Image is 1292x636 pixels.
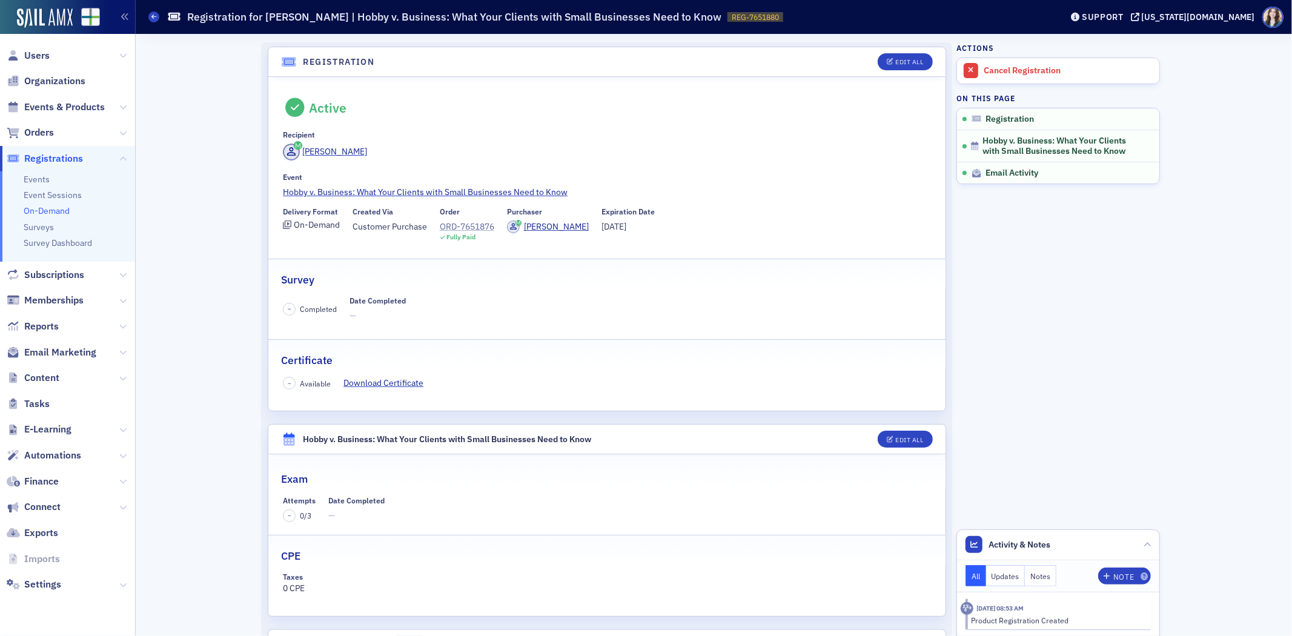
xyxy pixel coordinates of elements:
div: Delivery Format [283,207,338,216]
a: Memberships [7,294,84,307]
span: REG-7651880 [732,12,779,22]
div: [PERSON_NAME] [524,220,589,233]
div: 0 CPE [283,572,436,594]
img: SailAMX [81,8,100,27]
a: Events [24,174,50,185]
span: Orders [24,126,54,139]
a: Orders [7,126,54,139]
div: Purchaser [507,207,542,216]
a: ORD-7651876 [440,220,494,233]
span: Email Activity [986,168,1039,179]
button: All [966,565,986,586]
span: [DATE] [601,221,626,232]
button: Edit All [878,53,932,70]
a: Subscriptions [7,268,84,282]
div: Fully Paid [446,233,475,241]
span: Imports [24,552,60,566]
span: Completed [300,303,337,314]
a: Event Sessions [24,190,82,200]
button: Note [1098,568,1151,585]
a: Events & Products [7,101,105,114]
a: Organizations [7,75,85,88]
button: Updates [986,565,1025,586]
div: Cancel Registration [984,65,1153,76]
div: Product Registration Created [972,615,1143,626]
span: – [288,379,291,388]
a: Content [7,371,59,385]
div: Order [440,207,460,216]
span: Tasks [24,397,50,411]
span: Organizations [24,75,85,88]
span: Users [24,49,50,62]
div: Edit All [896,437,924,443]
div: Hobby v. Business: What Your Clients with Small Businesses Need to Know [303,433,592,446]
a: Hobby v. Business: What Your Clients with Small Businesses Need to Know [283,186,930,199]
a: Users [7,49,50,62]
div: Note [1113,574,1134,580]
span: – [288,511,291,520]
div: Active [309,100,346,116]
a: Automations [7,449,81,462]
h2: Exam [281,471,308,487]
span: Available [300,378,331,389]
div: Support [1082,12,1124,22]
div: Date Completed [350,296,406,305]
a: Email Marketing [7,346,96,359]
span: Registration [986,114,1035,125]
div: On-Demand [294,222,340,228]
span: Registrations [24,152,83,165]
span: Settings [24,578,61,591]
h2: CPE [281,548,300,564]
div: Date Completed [328,496,385,505]
span: Activity & Notes [989,538,1051,551]
span: E-Learning [24,423,71,436]
span: — [328,509,385,522]
span: Memberships [24,294,84,307]
div: Expiration Date [601,207,655,216]
div: Taxes [283,572,303,581]
h2: Certificate [281,353,333,368]
span: Exports [24,526,58,540]
h1: Registration for [PERSON_NAME] | Hobby v. Business: What Your Clients with Small Businesses Need ... [187,10,721,24]
span: Subscriptions [24,268,84,282]
span: Hobby v. Business: What Your Clients with Small Businesses Need to Know [982,136,1144,157]
h4: Actions [956,42,994,53]
span: 0 / 3 [300,510,311,521]
a: Settings [7,578,61,591]
img: SailAMX [17,8,73,28]
a: Survey Dashboard [24,237,92,248]
span: Profile [1262,7,1284,28]
span: – [288,305,291,313]
span: Automations [24,449,81,462]
span: Finance [24,475,59,488]
div: Edit All [896,59,924,65]
span: Events & Products [24,101,105,114]
a: Tasks [7,397,50,411]
span: Connect [24,500,61,514]
div: Created Via [353,207,393,216]
a: Reports [7,320,59,333]
span: Reports [24,320,59,333]
span: Customer Purchase [353,220,427,233]
a: Registrations [7,152,83,165]
button: Edit All [878,431,932,448]
a: Cancel Registration [957,58,1159,84]
a: Connect [7,500,61,514]
a: Download Certificate [343,377,432,389]
div: Recipient [283,130,315,139]
a: E-Learning [7,423,71,436]
a: Surveys [24,222,54,233]
div: [PERSON_NAME] [302,145,367,158]
a: On-Demand [24,205,70,216]
span: — [350,310,406,322]
a: [PERSON_NAME] [283,144,367,161]
div: [US_STATE][DOMAIN_NAME] [1142,12,1255,22]
time: 10/3/2025 08:53 AM [977,604,1024,612]
a: [PERSON_NAME] [507,220,589,233]
h2: Survey [281,272,314,288]
div: Activity [961,602,973,615]
button: [US_STATE][DOMAIN_NAME] [1131,13,1259,21]
h4: Registration [303,56,375,68]
span: Email Marketing [24,346,96,359]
